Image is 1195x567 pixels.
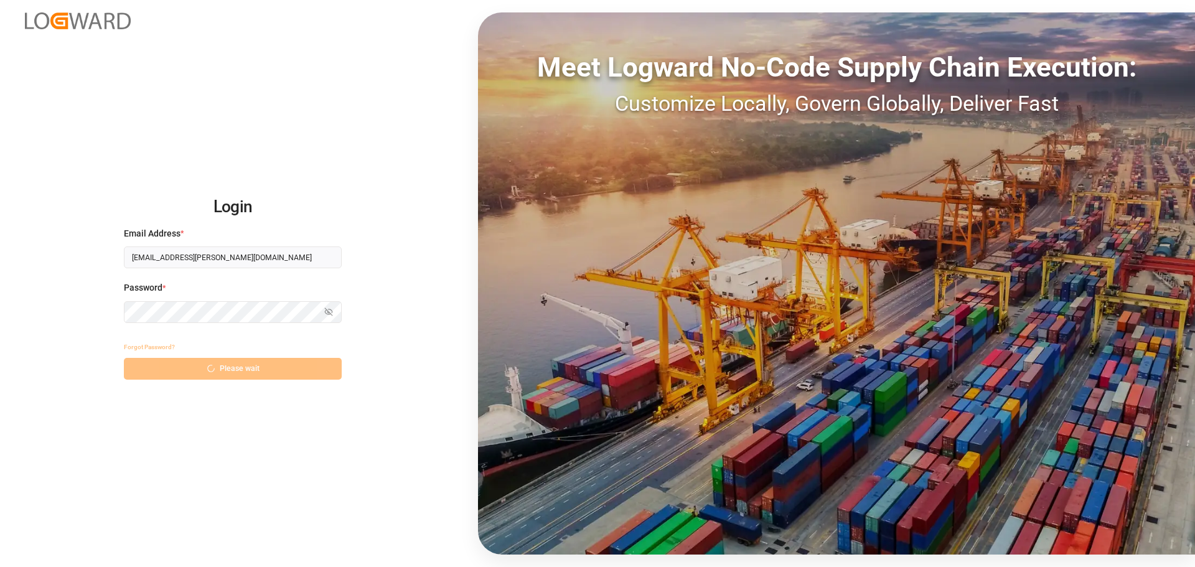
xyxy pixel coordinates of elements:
h2: Login [124,187,342,227]
div: Meet Logward No-Code Supply Chain Execution: [478,47,1195,88]
input: Enter your email [124,246,342,268]
span: Password [124,281,162,294]
img: Logward_new_orange.png [25,12,131,29]
div: Customize Locally, Govern Globally, Deliver Fast [478,88,1195,119]
span: Email Address [124,227,180,240]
